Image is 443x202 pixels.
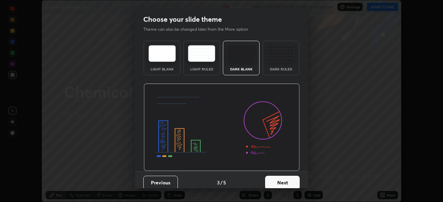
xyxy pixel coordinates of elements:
h4: 3 [217,179,220,186]
div: Dark Ruled [267,67,295,71]
button: Next [265,176,300,190]
img: darkThemeBanner.d06ce4a2.svg [144,84,300,171]
button: Previous [143,176,178,190]
div: Light Blank [148,67,176,71]
img: lightRuledTheme.5fabf969.svg [188,45,215,62]
h2: Choose your slide theme [143,15,222,24]
div: Light Ruled [188,67,216,71]
p: Theme can also be changed later from the More option [143,26,255,32]
h4: 5 [223,179,226,186]
h4: / [220,179,223,186]
div: Dark Blank [227,67,255,71]
img: darkRuledTheme.de295e13.svg [267,45,295,62]
img: darkTheme.f0cc69e5.svg [228,45,255,62]
img: lightTheme.e5ed3b09.svg [148,45,176,62]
